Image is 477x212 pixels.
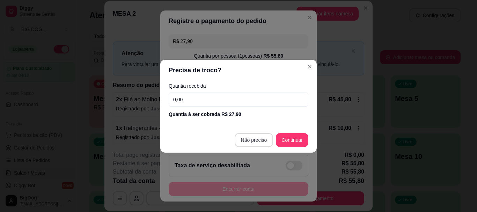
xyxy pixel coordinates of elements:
div: Quantia à ser cobrada R$ 27,90 [169,111,308,118]
header: Precisa de troco? [160,60,317,81]
button: Close [304,61,315,72]
button: Não preciso [235,133,273,147]
label: Quantia recebida [169,83,308,88]
button: Continuar [276,133,308,147]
